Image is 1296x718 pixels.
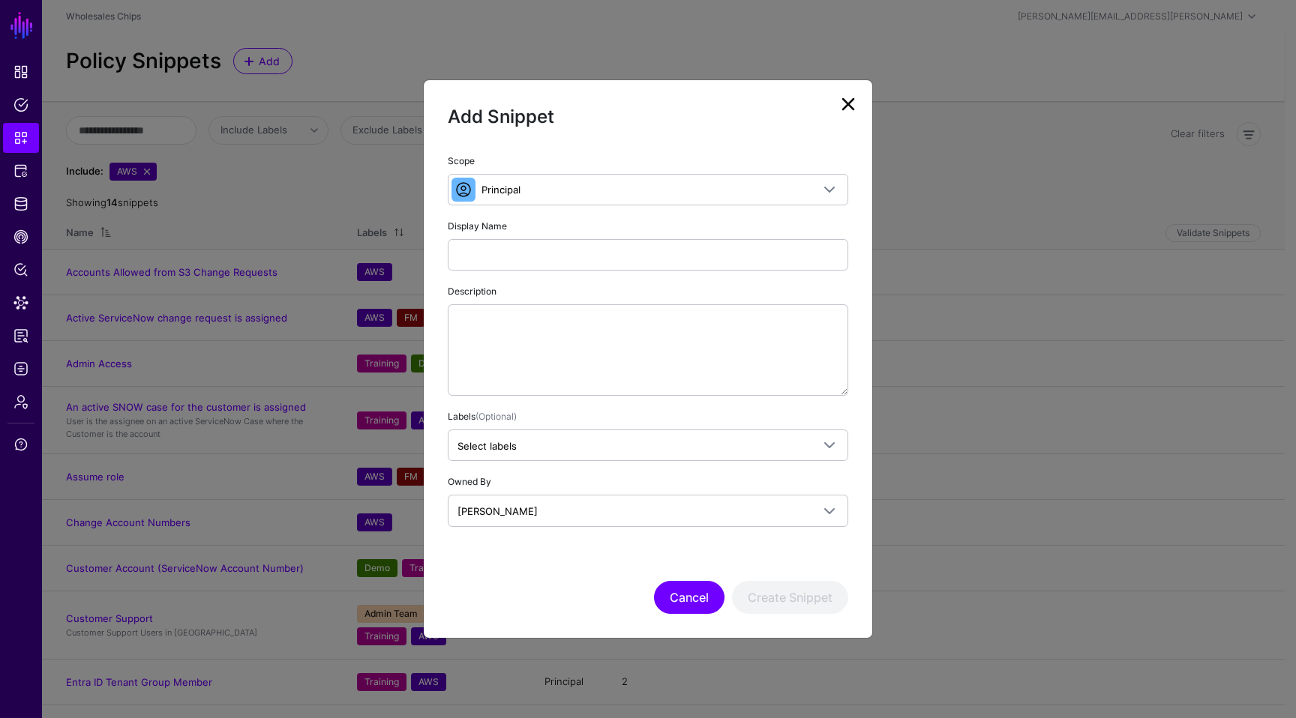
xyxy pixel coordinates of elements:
[448,220,507,233] label: Display Name
[654,581,724,614] button: Cancel
[448,154,475,168] label: Scope
[448,285,496,298] label: Description
[448,475,491,489] label: Owned By
[448,104,848,130] h2: Add Snippet
[448,410,517,423] label: Labels
[457,505,538,517] span: [PERSON_NAME]
[475,411,517,422] span: (Optional)
[457,440,517,452] span: Select labels
[481,184,520,196] span: Principal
